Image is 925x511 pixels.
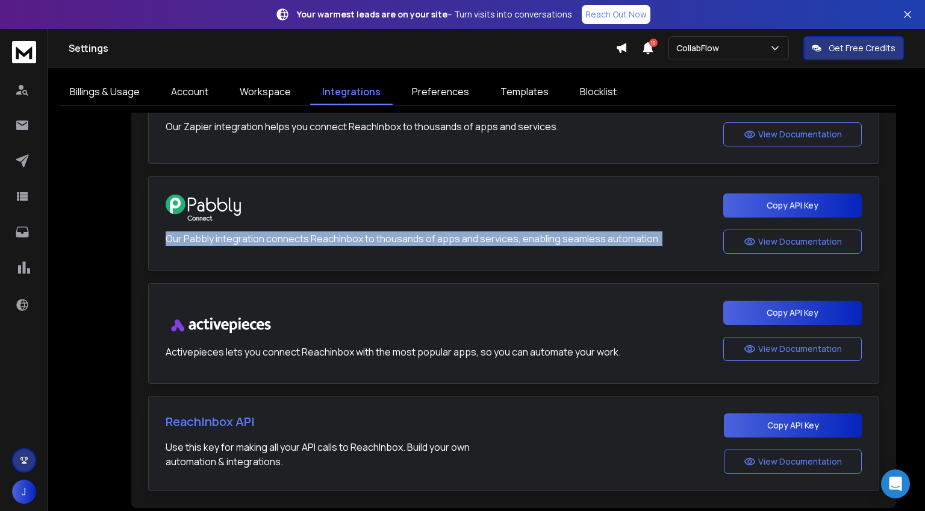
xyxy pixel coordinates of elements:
p: Our Zapier integration helps you connect ReachInbox to thousands of apps and services. [166,119,559,134]
button: View Documentation [723,122,862,146]
p: CollabFlow [676,42,724,54]
button: View Documentation [723,337,862,361]
a: Workspace [228,80,303,105]
button: Copy API Key [723,193,862,218]
button: Copy API Key [723,301,862,325]
button: J [12,480,36,504]
strong: Your warmest leads are on your site [297,8,447,20]
p: Get Free Credits [829,42,895,54]
h1: Settings [69,41,615,55]
a: Billings & Usage [58,80,152,105]
button: Copy API Key [724,413,862,437]
button: View Documentation [724,450,862,474]
h1: ReachInbox API [166,413,470,430]
a: Account [159,80,220,105]
a: Blocklist [568,80,629,105]
img: logo [12,41,36,63]
span: 10 [649,39,658,47]
p: Our Pabbly integration connects ReachInbox to thousands of apps and services, enabling seamless a... [166,231,661,246]
p: Reach Out Now [585,8,647,20]
a: Integrations [310,80,393,105]
a: Reach Out Now [582,5,650,24]
a: Preferences [400,80,481,105]
a: Templates [488,80,561,105]
p: Activepieces lets you connect Reachinbox with the most popular apps, so you can automate your work. [166,345,621,359]
button: Get Free Credits [803,36,904,60]
button: View Documentation [723,230,862,254]
div: Open Intercom Messenger [881,469,910,498]
p: Use this key for making all your API calls to ReachInbox. Build your own automation & integrations. [166,440,470,469]
p: – Turn visits into conversations [297,8,572,20]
